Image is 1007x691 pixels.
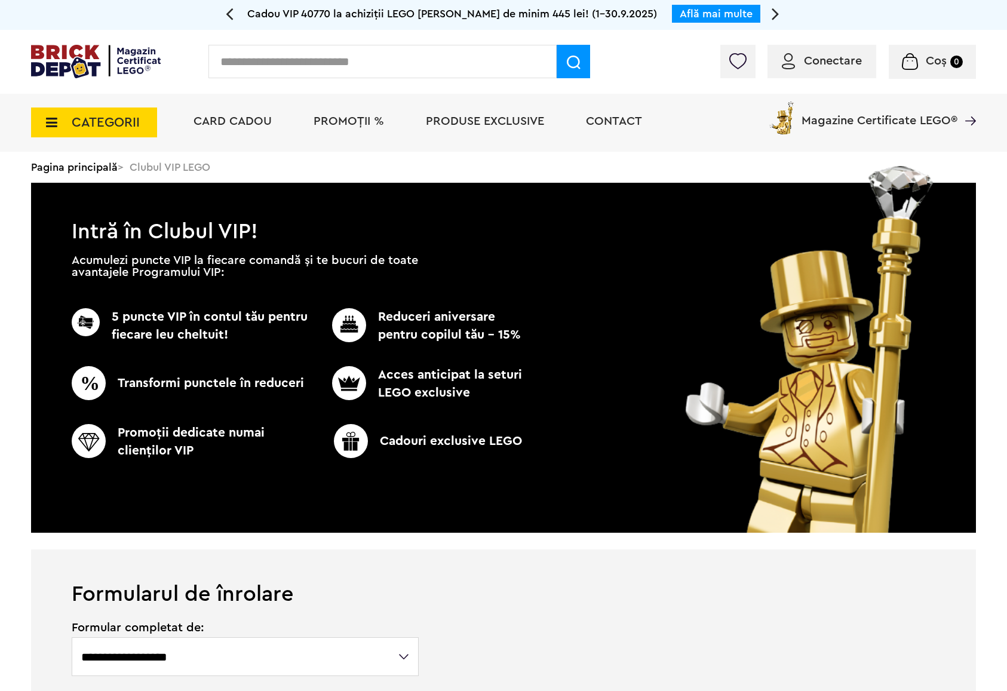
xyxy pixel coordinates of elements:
span: Conectare [804,55,862,67]
a: Află mai multe [680,8,753,19]
a: Produse exclusive [426,115,544,127]
img: CC_BD_Green_chek_mark [334,424,368,458]
div: > Clubul VIP LEGO [31,152,976,183]
h1: Formularul de înrolare [31,549,976,605]
a: Card Cadou [194,115,272,127]
small: 0 [950,56,963,68]
p: Acces anticipat la seturi LEGO exclusive [312,366,526,402]
img: CC_BD_Green_chek_mark [72,308,100,336]
span: Formular completat de: [72,622,420,634]
a: Contact [586,115,642,127]
p: 5 puncte VIP în contul tău pentru fiecare leu cheltuit! [72,308,312,344]
p: Acumulezi puncte VIP la fiecare comandă și te bucuri de toate avantajele Programului VIP: [72,254,418,278]
h1: Intră în Clubul VIP! [31,183,976,238]
a: Pagina principală [31,162,118,173]
span: CATEGORII [72,116,140,129]
a: Magazine Certificate LEGO® [957,99,976,111]
span: Coș [926,55,947,67]
a: PROMOȚII % [314,115,384,127]
span: Magazine Certificate LEGO® [802,99,957,127]
p: Transformi punctele în reduceri [72,366,312,400]
img: CC_BD_Green_chek_mark [332,366,366,400]
p: Cadouri exclusive LEGO [308,424,548,458]
p: Reduceri aniversare pentru copilul tău - 15% [312,308,526,344]
p: Promoţii dedicate numai clienţilor VIP [72,424,312,460]
img: CC_BD_Green_chek_mark [72,366,106,400]
a: Conectare [782,55,862,67]
img: CC_BD_Green_chek_mark [332,308,366,342]
img: CC_BD_Green_chek_mark [72,424,106,458]
img: vip_page_image [669,166,951,533]
span: Cadou VIP 40770 la achiziții LEGO [PERSON_NAME] de minim 445 lei! (1-30.9.2025) [247,8,657,19]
